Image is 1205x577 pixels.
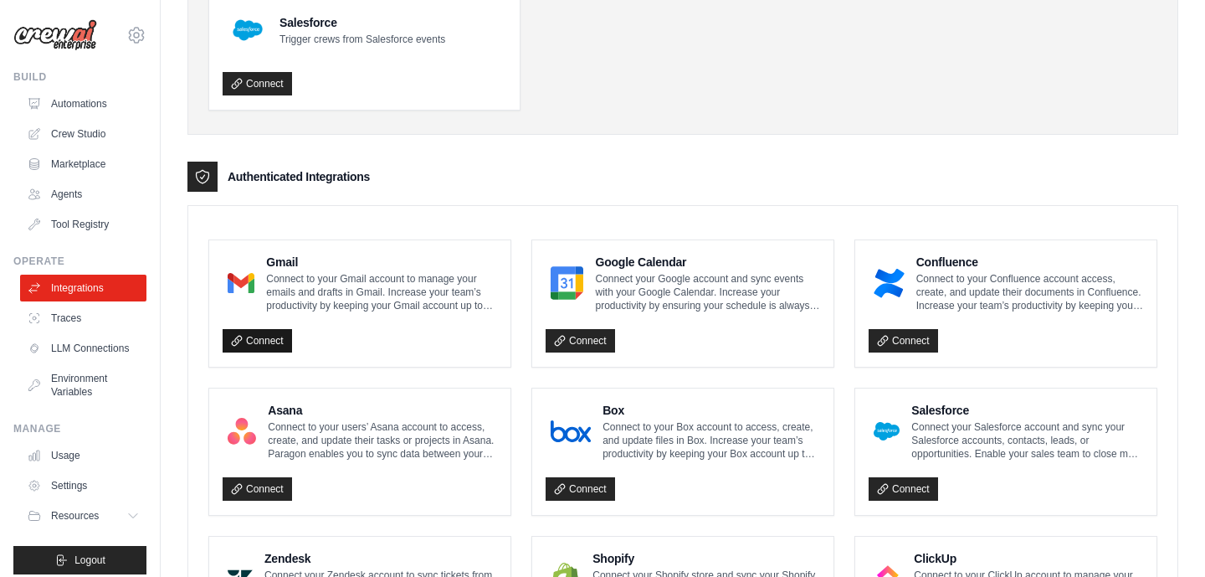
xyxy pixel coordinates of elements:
h3: Authenticated Integrations [228,168,370,185]
p: Connect your Salesforce account and sync your Salesforce accounts, contacts, leads, or opportunit... [911,420,1143,461]
h4: Salesforce [279,14,445,31]
img: Salesforce Logo [228,10,268,50]
a: Connect [546,477,615,501]
h4: Confluence [916,254,1143,270]
img: Asana Logo [228,415,256,448]
a: Marketplace [20,151,146,178]
a: Connect [546,329,615,353]
h4: Box [602,402,820,419]
img: Google Calendar Logo [551,266,583,300]
a: Traces [20,305,146,332]
a: Crew Studio [20,121,146,147]
button: Logout [13,546,146,574]
img: Box Logo [551,415,591,448]
span: Resources [51,509,99,523]
h4: Asana [268,402,497,419]
div: Operate [13,255,146,268]
p: Connect to your users’ Asana account to access, create, and update their tasks or projects in Asa... [268,420,497,461]
a: Automations [20,90,146,117]
div: Build [13,70,146,84]
a: Usage [20,442,146,469]
span: Logout [74,554,105,567]
a: Connect [869,477,938,501]
img: Gmail Logo [228,266,254,300]
h4: Google Calendar [595,254,820,270]
img: Logo [13,19,97,51]
a: Connect [223,477,292,501]
a: Connect [869,329,938,353]
img: Salesforce Logo [874,415,900,448]
a: Settings [20,472,146,499]
a: Integrations [20,275,146,301]
p: Trigger crews from Salesforce events [279,33,445,46]
p: Connect to your Confluence account access, create, and update their documents in Confluence. Incr... [916,272,1143,312]
a: Connect [223,72,292,95]
button: Resources [20,502,146,529]
a: Agents [20,181,146,208]
a: LLM Connections [20,335,146,362]
h4: ClickUp [914,550,1143,567]
a: Environment Variables [20,365,146,405]
p: Connect to your Gmail account to manage your emails and drafts in Gmail. Increase your team’s pro... [266,272,497,312]
h4: Zendesk [264,550,497,567]
a: Tool Registry [20,211,146,238]
a: Connect [223,329,292,353]
img: Confluence Logo [874,266,905,300]
iframe: Chat Widget [1121,497,1205,577]
h4: Shopify [592,550,820,567]
p: Connect to your Box account to access, create, and update files in Box. Increase your team’s prod... [602,420,820,461]
div: Manage [13,422,146,435]
h4: Gmail [266,254,497,270]
h4: Salesforce [911,402,1143,419]
p: Connect your Google account and sync events with your Google Calendar. Increase your productivity... [595,272,820,312]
